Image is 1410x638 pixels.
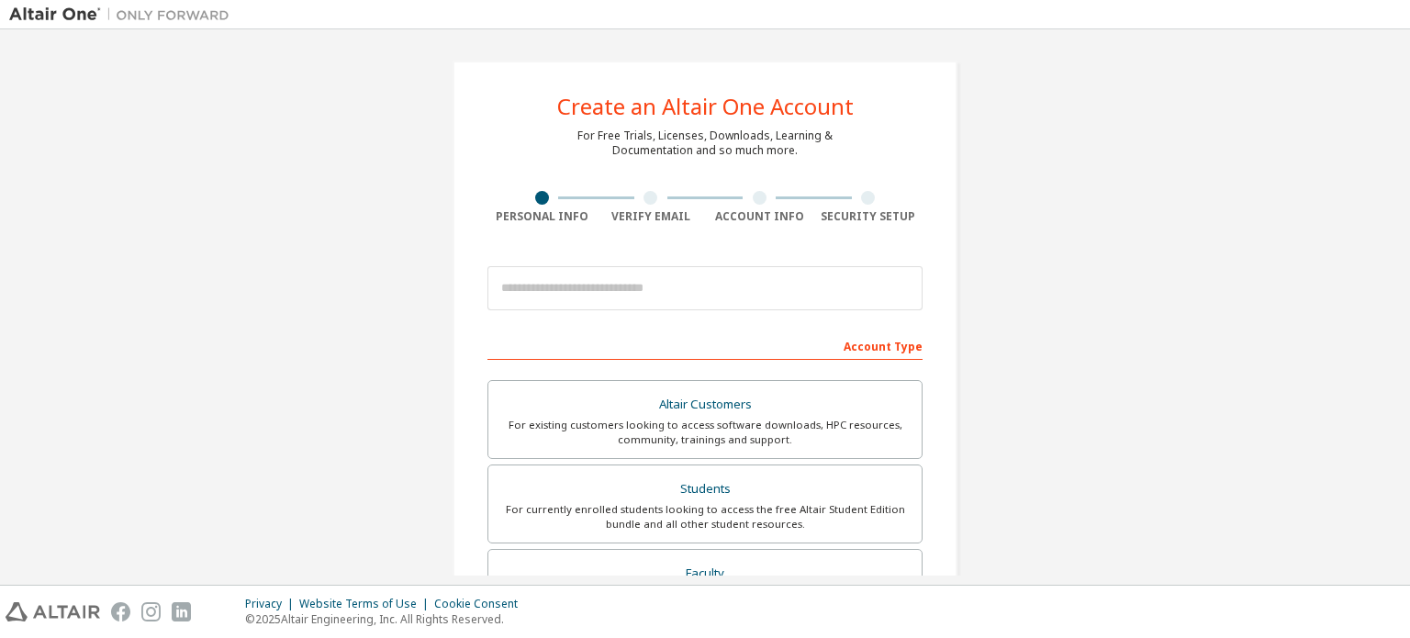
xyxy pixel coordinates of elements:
img: facebook.svg [111,602,130,621]
div: For currently enrolled students looking to access the free Altair Student Edition bundle and all ... [499,502,911,532]
img: Altair One [9,6,239,24]
div: Verify Email [597,209,706,224]
div: For existing customers looking to access software downloads, HPC resources, community, trainings ... [499,418,911,447]
div: Account Type [487,330,923,360]
div: Cookie Consent [434,597,529,611]
div: Altair Customers [499,392,911,418]
img: instagram.svg [141,602,161,621]
div: Personal Info [487,209,597,224]
div: Account Info [705,209,814,224]
div: Students [499,476,911,502]
div: Privacy [245,597,299,611]
div: For Free Trials, Licenses, Downloads, Learning & Documentation and so much more. [577,129,833,158]
div: Faculty [499,561,911,587]
img: linkedin.svg [172,602,191,621]
div: Security Setup [814,209,923,224]
img: altair_logo.svg [6,602,100,621]
p: © 2025 Altair Engineering, Inc. All Rights Reserved. [245,611,529,627]
div: Create an Altair One Account [557,95,854,118]
div: Website Terms of Use [299,597,434,611]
